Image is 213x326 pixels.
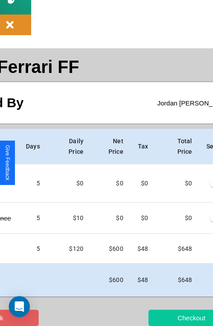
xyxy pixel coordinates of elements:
[19,164,47,203] td: 5
[9,296,30,317] div: Open Intercom Messenger
[19,129,47,164] th: Days
[19,203,47,234] td: 5
[47,129,90,164] th: Daily Price
[130,234,155,264] td: $ 48
[47,203,90,234] td: $10
[90,264,130,297] td: $ 600
[155,164,199,203] td: $ 0
[90,129,130,164] th: Net Price
[155,264,199,297] td: $ 648
[19,234,47,264] td: 5
[4,145,11,181] div: Give Feedback
[47,234,90,264] td: $ 120
[155,234,199,264] td: $ 648
[90,164,130,203] td: $ 0
[155,129,199,164] th: Total Price
[90,203,130,234] td: $ 0
[130,203,155,234] td: $0
[155,203,199,234] td: $ 0
[90,234,130,264] td: $ 600
[130,129,155,164] th: Tax
[47,164,90,203] td: $0
[130,164,155,203] td: $0
[130,264,155,297] td: $ 48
